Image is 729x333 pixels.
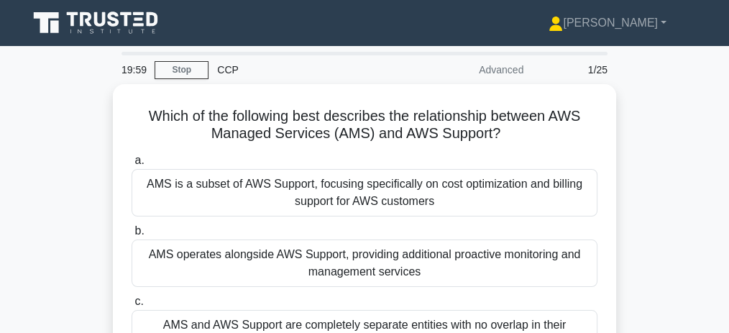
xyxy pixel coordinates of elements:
[532,55,616,84] div: 1/25
[134,154,144,166] span: a.
[514,9,701,37] a: [PERSON_NAME]
[134,224,144,237] span: b.
[208,55,406,84] div: CCP
[132,169,597,216] div: AMS is a subset of AWS Support, focusing specifically on cost optimization and billing support fo...
[155,61,208,79] a: Stop
[132,240,597,287] div: AMS operates alongside AWS Support, providing additional proactive monitoring and management serv...
[406,55,532,84] div: Advanced
[134,295,143,307] span: c.
[130,107,599,143] h5: Which of the following best describes the relationship between AWS Managed Services (AMS) and AWS...
[113,55,155,84] div: 19:59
